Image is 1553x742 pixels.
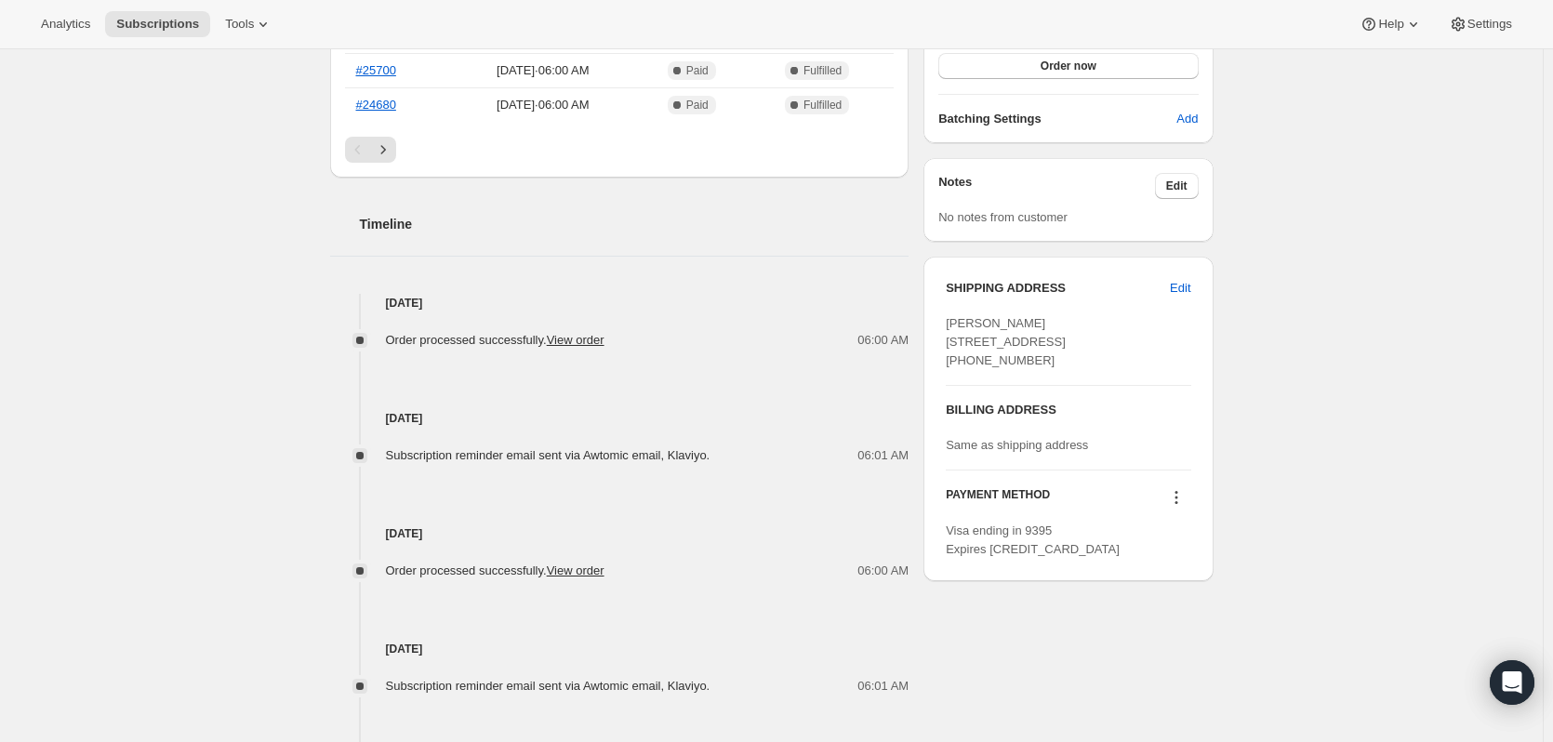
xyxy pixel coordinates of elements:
[330,409,909,428] h4: [DATE]
[330,524,909,543] h4: [DATE]
[214,11,284,37] button: Tools
[356,63,396,77] a: #25700
[1155,173,1199,199] button: Edit
[938,210,1068,224] span: No notes from customer
[1490,660,1534,705] div: Open Intercom Messenger
[686,63,709,78] span: Paid
[547,563,604,577] a: View order
[803,63,842,78] span: Fulfilled
[686,98,709,113] span: Paid
[330,640,909,658] h4: [DATE]
[454,96,631,114] span: [DATE] · 06:00 AM
[454,61,631,80] span: [DATE] · 06:00 AM
[803,98,842,113] span: Fulfilled
[386,563,604,577] span: Order processed successfully.
[360,215,909,233] h2: Timeline
[1438,11,1523,37] button: Settings
[857,677,909,696] span: 06:01 AM
[225,17,254,32] span: Tools
[116,17,199,32] span: Subscriptions
[386,333,604,347] span: Order processed successfully.
[386,679,710,693] span: Subscription reminder email sent via Awtomic email, Klaviyo.
[946,523,1120,556] span: Visa ending in 9395 Expires [CREDIT_CARD_DATA]
[105,11,210,37] button: Subscriptions
[1348,11,1433,37] button: Help
[1165,104,1209,134] button: Add
[857,562,909,580] span: 06:00 AM
[41,17,90,32] span: Analytics
[857,446,909,465] span: 06:01 AM
[1378,17,1403,32] span: Help
[1166,179,1188,193] span: Edit
[946,279,1170,298] h3: SHIPPING ADDRESS
[547,333,604,347] a: View order
[386,448,710,462] span: Subscription reminder email sent via Awtomic email, Klaviyo.
[330,294,909,312] h4: [DATE]
[946,438,1088,452] span: Same as shipping address
[946,487,1050,512] h3: PAYMENT METHOD
[30,11,101,37] button: Analytics
[1467,17,1512,32] span: Settings
[1170,279,1190,298] span: Edit
[1176,110,1198,128] span: Add
[1159,273,1201,303] button: Edit
[946,401,1190,419] h3: BILLING ADDRESS
[946,316,1066,367] span: [PERSON_NAME] [STREET_ADDRESS] [PHONE_NUMBER]
[356,98,396,112] a: #24680
[938,110,1176,128] h6: Batching Settings
[938,53,1198,79] button: Order now
[857,331,909,350] span: 06:00 AM
[938,173,1155,199] h3: Notes
[345,137,895,163] nav: Pagination
[1041,59,1096,73] span: Order now
[370,137,396,163] button: Next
